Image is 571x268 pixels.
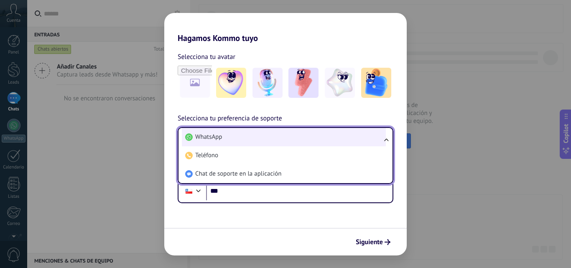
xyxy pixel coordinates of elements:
img: -5.jpeg [361,68,391,98]
button: Siguiente [352,235,394,249]
span: Selecciona tu avatar [178,51,235,62]
span: Selecciona tu preferencia de soporte [178,113,282,124]
span: Chat de soporte en la aplicación [195,170,281,178]
img: -3.jpeg [288,68,319,98]
span: Siguiente [356,239,383,245]
img: -4.jpeg [325,68,355,98]
span: Teléfono [195,151,218,160]
div: Chile: + 56 [181,182,197,200]
span: WhatsApp [195,133,222,141]
img: -1.jpeg [216,68,246,98]
h2: Hagamos Kommo tuyo [164,13,407,43]
img: -2.jpeg [252,68,283,98]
